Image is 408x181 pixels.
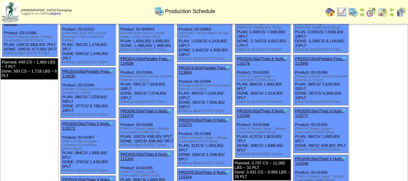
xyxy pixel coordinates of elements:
div: Edited by Bpali [DATE] 4:14pm [62,113,115,116]
img: arrowleft.gif [389,7,394,12]
img: Tooltip [341,56,347,62]
div: Product: 03-01068 PLAN: 312CS / 1,365LBS / 5PLT DONE: 306CS / 1,339LBS / 5PLT [177,116,232,167]
img: Tooltip [283,56,289,62]
a: PROD(6:00a)Thats It Nutriti-115274 [120,109,170,118]
div: Edited by Bpali [DATE] 2:27pm [179,57,232,60]
img: calendarinout.gif [378,7,387,17]
div: Edited by Bpali [DATE] 3:19pm [179,161,232,165]
img: Tooltip [166,108,172,114]
img: arrowright.gif [389,12,394,17]
div: Edited by Bpali [DATE] 6:53pm [295,100,348,104]
div: (PARTAKE-Vanilla Wafers (6/7oz) CRTN) [179,31,232,39]
img: Tooltip [341,108,347,114]
div: Edited by Bpali [DATE] 8:45pm [237,48,290,51]
a: PROD(4:00a)Partake Foods-113945 [295,57,346,66]
img: Tooltip [224,65,230,71]
div: (That's It Organic Apple + Cinnamon Crunchables (200/0.35oz)) [62,140,115,150]
img: calendarblend.gif [366,7,376,17]
img: arrowright.gif [360,12,365,17]
img: home.gif [325,7,335,17]
div: Product: 03-01094 PLAN: 390CS / 7,020LBS / 20PLT DONE: 377CS / 6,786LBS / 19PLT [60,68,115,118]
img: Tooltip [283,108,289,114]
div: (That's It Organic Apple + Mango Crunchables (200/0.35oz)) [4,35,57,42]
img: Tooltip [224,117,230,123]
div: Edited by Bpali [DATE] 7:05pm [120,100,174,104]
span: Logged in as Colerost [21,9,72,15]
div: Product: 03-01068 PLAN: 100CS / 438LBS / 2PLT DONE: 100CS / 438LBS / 2PLT [119,107,174,149]
div: Product: 03-00915 PLAN: 3,000CS / 7,590LBS / 19PLT DONE: 2,742CS / 6,937LBS / 17PLT [235,3,290,53]
a: (logout) [50,12,61,15]
a: PROD(4:00a)Partake Foods-113944 [179,66,230,75]
span: [DEMOGRAPHIC_DATA] Packaging [21,9,72,12]
img: Tooltip [108,121,114,127]
div: Edited by Bpali [DATE] 6:53pm [295,48,348,51]
div: Planned: 448 CS ~ 1,960 LBS ~ 7 PLT Done: 393 CS ~ 1,719 LBS ~ 6 PLT [1,58,58,79]
div: Edited by Bpali [DATE] 7:05pm [120,48,174,51]
div: Edited by Bpali [DATE] 4:14pm [62,60,115,64]
div: (That's It Organic Apple + Mango Crunchables (200/0.35oz)) [120,127,174,134]
div: (Partake-GSUSA Coconut Caramel Granola (12-24oz)) [179,84,232,91]
img: line_graph.gif [337,7,346,17]
div: Product: 03-01068 PLAN: 412CS / 1,803LBS / 7PLT DONE: 388CS / 1,698LBS / 6PLT [235,107,290,158]
div: Product: 03-00963 PLAN: 1,620CS / 4,243LBS / 10PLT DONE: 1,645CS / 4,308LBS / 10PLT [177,12,232,62]
div: (That's It Organic Apple + Crunchables (200/0.35oz)) [295,127,348,134]
div: Product: 03-01012 PLAN: 780CS / 1,279LBS / 3PLT DONE: 639CS / 1,048LBS / 2PLT [60,12,115,66]
img: Tooltip [341,156,347,162]
div: Product: 03-01057 PLAN: 384CS / 1,680LBS / 6PLT DONE: 376CS / 1,645LBS / 6PLT [60,120,115,174]
div: Product: 03-BW642 PLAN: 1,600LBS / 1,600LBS DONE: 1,488LBS / 1,488LBS [119,12,174,53]
img: Tooltip [166,151,172,157]
a: PROD(4:00a)Partake Foods-114535 [62,69,113,78]
div: Product: 03-01094 PLAN: 390CS / 7,020LBS / 20PLT DONE: 387CS / 6,966LBS / 19PLT [294,55,349,105]
div: Edited by Bpali [DATE] 4:14pm [4,51,57,55]
div: Edited by Bpali [DATE] 6:53pm [295,148,348,151]
img: Tooltip [224,169,230,175]
div: Planned: 3,797 CS ~ 11,082 LBS ~ 31 PLT Done: 3,431 CS ~ 9,956 LBS ~ 28 PLT [233,159,291,180]
img: calendarprod.gif [154,6,164,16]
div: (Partake-GSUSA Coconut Caramel Granola (12-24oz)) [62,87,115,95]
div: Product: 03-01068 PLAN: 156CS / 683LBS / 2PLT DONE: 109CS / 477LBS / 2PLT [2,15,57,57]
div: Edited by Bpali [DATE] 3:22pm [237,152,290,156]
div: Edited by Bpali [DATE] 2:26pm [179,109,232,113]
div: (That's It Organic Apple + Crunchables (200/0.35oz)) [237,75,290,82]
div: (Partake-GSUSA Coconut Caramel Granola (12-24oz)) [295,75,348,82]
div: (That's It Organic Apple + Mango Crunchables (200/0.35oz)) [237,127,290,134]
div: Product: 03-01055 PLAN: 384CS / 1,680LBS / 6PLT DONE: 98CS / 429LBS / 2PLT [294,107,349,153]
div: Product: 03-00915 PLAN: 3,000CS / 7,590LBS / 19PLT DONE: 3,208CS / 8,116LBS / 20PLT [294,3,349,53]
img: zoroco-logo-small.webp [2,2,18,22]
img: Tooltip [166,56,172,62]
a: PROD(6:00a)Thats It Nutriti-115344 [179,170,228,179]
a: PROD(6:00a)Thats It Nutriti-115276 [237,57,286,66]
a: PROD(4:00a)Partake Foods-114536 [120,57,171,66]
a: PROD(6:00a)Thats It Nutriti-115275 [179,118,228,127]
div: Edited by Bpali [DATE] 7:05pm [120,143,174,147]
div: Product: 03-01094 PLAN: 390CS / 7,020LBS / 20PLT DONE: 392CS / 7,056LBS / 20PLT [177,64,232,115]
div: Product: 03-01094 PLAN: 390CS / 7,020LBS / 20PLT DONE: 393CS / 7,074LBS / 20PLT [119,55,174,105]
div: (PARTAKE-2024 3PK SS Soft Chocolate Chip Cookies (24-1.09oz)) [62,31,115,42]
div: Edited by Bpali [DATE] 4:51pm [62,169,115,172]
a: PROD(6:00a)Thats It Nutriti-115277 [295,109,345,118]
a: PROD(6:00a)Thats It Nutriti-115272 [62,121,112,131]
div: (That's It Organic Apple + Mango Crunchables (200/0.35oz)) [179,136,232,143]
img: arrowleft.gif [360,7,365,12]
img: calendarcustomer.gif [396,7,406,17]
div: Edited by Bpali [DATE] 8:44pm [237,100,290,104]
div: Product: 03-01055 PLAN: 384CS / 1,680LBS / 6PLT DONE: 300CS / 1,313LBS / 5PLT [235,55,290,105]
img: Tooltip [108,68,114,74]
div: (That's It Organic Apple + Crunchables (200/0.35oz)) [120,170,174,177]
a: PROD(6:00a)Thats It Nutriti-115343 [120,152,170,161]
div: (Partake-GSUSA Coconut Caramel Granola (12-24oz)) [120,75,174,82]
img: calendarprod.gif [348,7,358,17]
span: Production Schedule [165,8,215,15]
div: (Partake Bulk Full size Vanilla Wafers (LBS) (Super Sac)) [120,31,174,39]
a: PROD(6:00a)Thats It Nutriti-115345 [237,109,286,118]
a: PROD(6:00a)Thats It Nutriti-115346 [295,157,345,166]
